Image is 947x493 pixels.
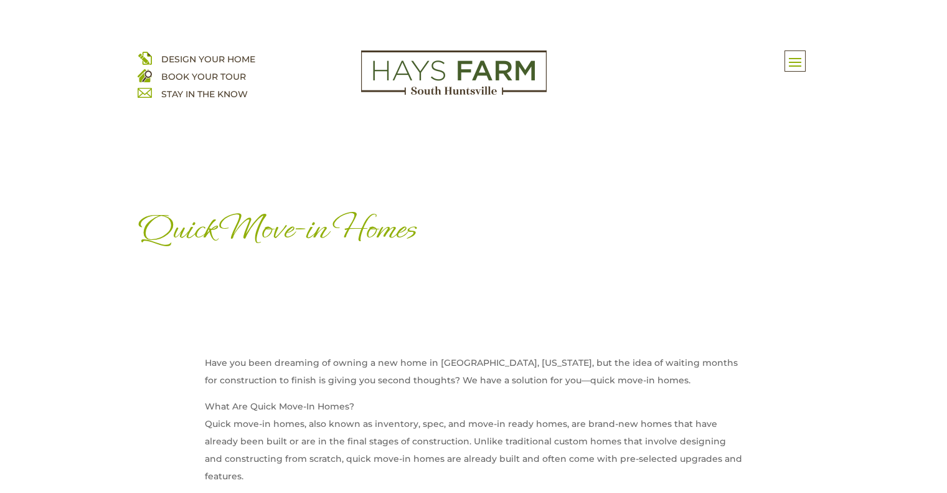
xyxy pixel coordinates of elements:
[138,68,152,82] img: book your home tour
[138,50,152,65] img: design your home
[205,354,743,398] p: Have you been dreaming of owning a new home in [GEOGRAPHIC_DATA], [US_STATE], but the idea of wai...
[138,210,810,253] h1: Quick Move-in Homes
[361,87,547,98] a: hays farm homes huntsville development
[161,71,246,82] a: BOOK YOUR TOUR
[161,89,248,100] a: STAY IN THE KNOW
[361,50,547,95] img: Logo
[161,54,255,65] a: DESIGN YOUR HOME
